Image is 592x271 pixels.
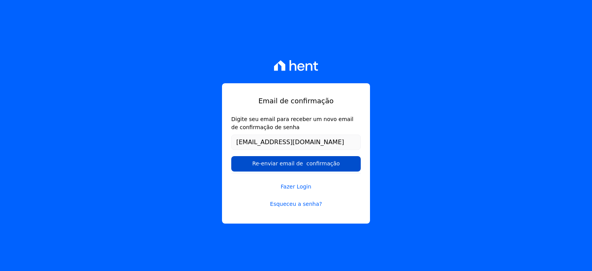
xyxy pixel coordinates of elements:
label: Digite seu email para receber um novo email de confirmação de senha [231,115,361,131]
h1: Email de confirmação [231,96,361,106]
input: Email [231,135,361,150]
a: Esqueceu a senha? [231,200,361,208]
input: Re-enviar email de confirmação [231,156,361,172]
a: Fazer Login [231,173,361,191]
